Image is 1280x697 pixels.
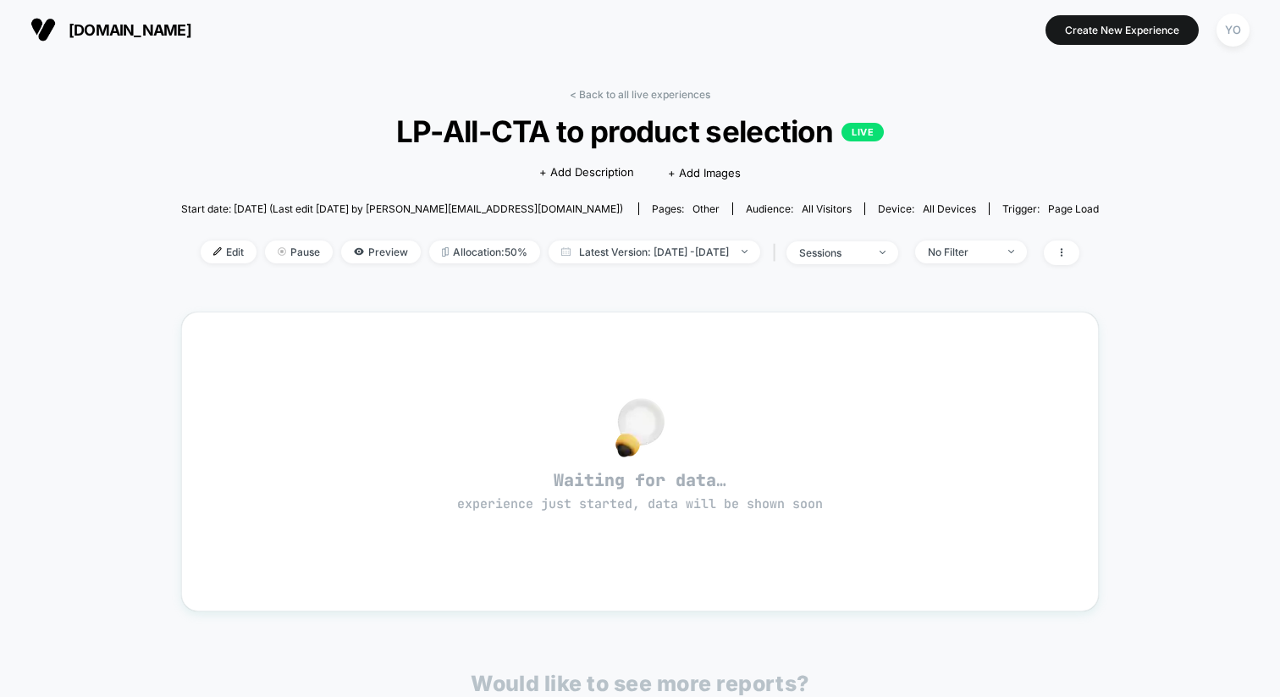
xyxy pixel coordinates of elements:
[652,202,720,215] div: Pages:
[227,113,1052,149] span: LP-All-CTA to product selection
[429,241,540,263] span: Allocation: 50%
[668,166,741,180] span: + Add Images
[769,241,786,265] span: |
[746,202,852,215] div: Audience:
[692,202,720,215] span: other
[181,202,623,215] span: Start date: [DATE] (Last edit [DATE] by [PERSON_NAME][EMAIL_ADDRESS][DOMAIN_NAME])
[471,671,809,696] p: Would like to see more reports?
[341,241,421,263] span: Preview
[30,17,56,42] img: Visually logo
[923,202,976,215] span: all devices
[265,241,333,263] span: Pause
[928,246,996,258] div: No Filter
[1008,250,1014,253] img: end
[539,164,634,181] span: + Add Description
[213,247,222,256] img: edit
[561,247,571,256] img: calendar
[201,241,257,263] span: Edit
[864,202,989,215] span: Device:
[549,241,760,263] span: Latest Version: [DATE] - [DATE]
[880,251,886,254] img: end
[1048,202,1099,215] span: Page Load
[442,247,449,257] img: rebalance
[742,250,748,253] img: end
[457,495,823,512] span: experience just started, data will be shown soon
[799,246,867,259] div: sessions
[802,202,852,215] span: All Visitors
[25,16,196,43] button: [DOMAIN_NAME]
[841,123,884,141] p: LIVE
[278,247,286,256] img: end
[1211,13,1255,47] button: YO
[1046,15,1199,45] button: Create New Experience
[570,88,710,101] a: < Back to all live experiences
[212,469,1068,513] span: Waiting for data…
[1217,14,1250,47] div: YO
[1002,202,1099,215] div: Trigger:
[69,21,191,39] span: [DOMAIN_NAME]
[615,398,665,457] img: no_data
